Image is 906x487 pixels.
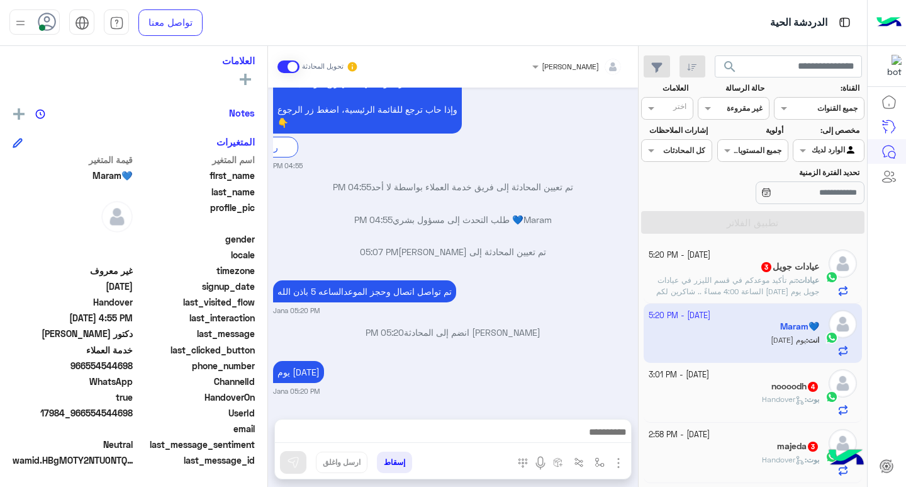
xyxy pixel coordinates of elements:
img: 177882628735456 [879,55,902,77]
small: Jana 05:20 PM [273,386,320,396]
span: 2025-10-06T13:55:36.563Z [13,311,133,324]
label: القناة: [776,83,860,94]
p: الدردشة الحية [770,14,827,32]
span: gender [135,232,255,246]
img: add [13,108,25,120]
img: defaultAdmin.png [829,369,857,398]
p: تم تعيين المحادثة إلى [PERSON_NAME] [273,245,634,258]
span: null [13,248,133,261]
b: : [796,275,819,285]
button: ارسل واغلق [316,452,367,473]
span: [PERSON_NAME] [542,62,599,71]
h6: العلامات [13,55,255,66]
img: profile [13,15,28,31]
span: 0 [13,438,133,451]
img: hulul-logo.png [824,437,868,481]
span: 05:20 PM [366,327,404,338]
span: last_message_id [141,454,255,467]
span: غير معروف [13,264,133,277]
span: timezone [135,264,255,277]
span: UserId [135,406,255,420]
span: email [135,422,255,435]
span: last_interaction [135,311,255,324]
button: إسقاط [377,452,412,473]
button: select flow [590,452,610,473]
label: مخصص إلى: [795,125,859,136]
button: Trigger scenario [569,452,590,473]
span: null [13,232,133,246]
span: last_message [135,327,255,340]
img: send message [287,456,299,469]
span: signup_date [135,280,255,293]
span: locale [135,248,255,261]
span: 4 [808,382,818,392]
span: wamid.HBgMOTY2NTU0NTQ0Njk4FQIAEhgUM0EyNUQwMDk2NjE3MzhGNTY3M0UA [13,454,138,467]
span: خدمة العملاء [13,343,133,357]
label: أولوية [719,125,783,136]
button: create order [548,452,569,473]
span: اسم المتغير [135,153,255,166]
span: search [722,59,737,74]
img: defaultAdmin.png [829,249,857,278]
span: last_visited_flow [135,295,255,309]
img: send attachment [611,455,626,471]
span: تم تأكيد موعدكم في قسم الليزر في عيادات جويل يوم الثلاثاء 7/10/2025 الساعة 4:00 مساءً .. شاكرين ل... [650,275,819,330]
label: حالة الرسالة [700,83,764,94]
p: Maram💙 طلب التحدث إلى مسؤول بشري [273,213,634,226]
label: العلامات [642,83,688,94]
span: Handover [13,295,133,309]
b: : [805,455,819,464]
span: 966554544698 [13,359,133,372]
span: Maram💙 [13,169,133,182]
span: 2 [13,375,133,388]
span: 3 [761,262,771,272]
small: [DATE] - 3:01 PM [649,369,709,381]
img: notes [35,109,45,119]
p: 6/10/2025, 5:20 PM [273,280,456,302]
img: send voice note [533,455,548,471]
img: tab [75,16,89,30]
span: 05:07 PM [360,246,398,257]
span: first_name [135,169,255,182]
span: 04:55 PM [333,181,371,192]
img: select flow [595,457,605,467]
span: قيمة المتغير [13,153,133,166]
small: تحويل المحادثة [302,62,344,72]
span: phone_number [135,359,255,372]
label: إشارات الملاحظات [642,125,707,136]
span: عيادات [798,275,819,285]
img: create order [553,457,563,467]
img: WhatsApp [825,391,838,403]
span: null [13,422,133,435]
button: تطبيق الفلاتر [641,211,864,234]
p: تم تعيين المحادثة إلى فريق خدمة العملاء بواسطة لا أحد [273,180,634,193]
p: 6/10/2025, 5:20 PM [273,361,324,383]
small: [DATE] - 5:20 PM [649,249,710,261]
img: tab [837,14,853,30]
span: 04:55 PM [354,214,393,225]
label: تحديد الفترة الزمنية [719,167,859,178]
p: [PERSON_NAME] انضم إلى المحادثة [273,326,634,339]
img: Trigger scenario [574,457,584,467]
p: 6/10/2025, 4:55 PM [273,59,462,134]
div: اختر [673,101,688,115]
h5: عيادات جويل [760,261,819,272]
span: ChannelId [135,375,255,388]
b: : [805,394,819,404]
span: true [13,391,133,404]
span: 17984_966554544698 [13,406,133,420]
span: بوت [807,455,819,464]
h5: noooodh [771,381,819,392]
span: بوت [807,394,819,404]
span: last_message_sentiment [135,438,255,451]
span: profile_pic [135,201,255,230]
span: Handover [762,394,805,404]
img: tab [109,16,124,30]
a: تواصل معنا [138,9,203,36]
a: tab [104,9,129,36]
span: 3 [808,442,818,452]
span: last_name [135,185,255,198]
span: last_clicked_button [135,343,255,357]
img: make a call [518,458,528,468]
span: دكتور انس [13,327,133,340]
